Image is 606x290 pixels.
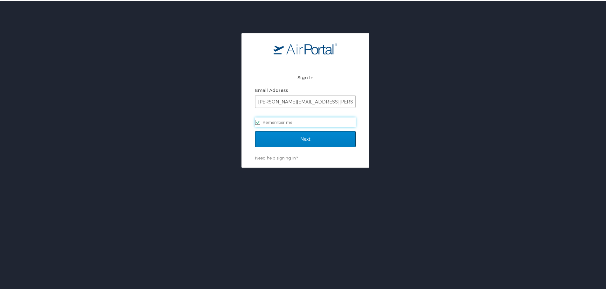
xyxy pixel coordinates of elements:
a: Need help signing in? [255,154,298,159]
h2: Sign In [255,73,356,80]
img: logo [274,42,337,53]
label: Email Address [255,86,288,92]
input: Next [255,130,356,146]
label: Remember me [255,116,356,126]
